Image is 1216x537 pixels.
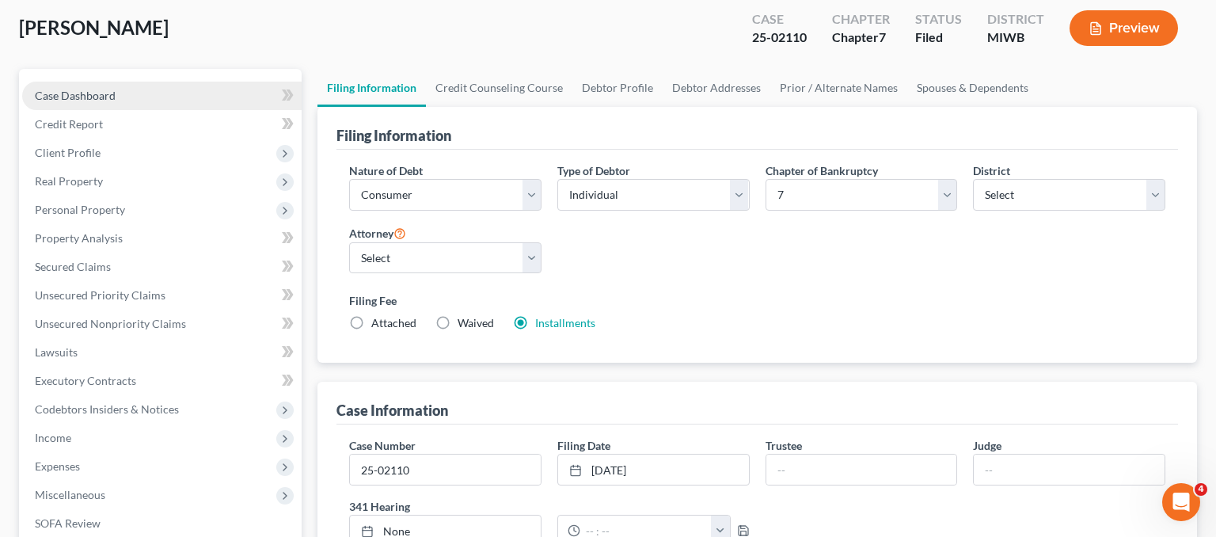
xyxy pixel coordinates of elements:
a: Unsecured Nonpriority Claims [22,310,302,338]
label: Judge [973,437,1001,454]
label: District [973,162,1010,179]
span: Personal Property [35,203,125,216]
div: Filing Information [336,126,451,145]
label: Trustee [766,437,802,454]
label: Nature of Debt [349,162,423,179]
span: Unsecured Nonpriority Claims [35,317,186,330]
div: Status [915,10,962,29]
input: -- [974,455,1165,485]
a: Debtor Profile [572,69,663,107]
div: Filed [915,29,962,47]
label: Attorney [349,223,406,242]
span: 4 [1195,483,1207,496]
div: Case Information [336,401,448,420]
span: Attached [371,316,416,329]
span: Income [35,431,71,444]
div: District [987,10,1044,29]
span: SOFA Review [35,516,101,530]
iframe: Intercom live chat [1162,483,1200,521]
span: 7 [879,29,886,44]
span: Client Profile [35,146,101,159]
a: Credit Counseling Course [426,69,572,107]
a: Unsecured Priority Claims [22,281,302,310]
span: Executory Contracts [35,374,136,387]
span: Waived [458,316,494,329]
span: Expenses [35,459,80,473]
span: Miscellaneous [35,488,105,501]
label: Case Number [349,437,416,454]
button: Preview [1070,10,1178,46]
div: 25-02110 [752,29,807,47]
a: Lawsuits [22,338,302,367]
a: Executory Contracts [22,367,302,395]
a: Filing Information [317,69,426,107]
span: Lawsuits [35,345,78,359]
span: Codebtors Insiders & Notices [35,402,179,416]
div: MIWB [987,29,1044,47]
label: Chapter of Bankruptcy [766,162,878,179]
span: Unsecured Priority Claims [35,288,165,302]
div: Case [752,10,807,29]
input: Enter case number... [350,455,541,485]
span: Credit Report [35,117,103,131]
span: Real Property [35,174,103,188]
span: [PERSON_NAME] [19,16,169,39]
a: Case Dashboard [22,82,302,110]
span: Property Analysis [35,231,123,245]
a: Property Analysis [22,224,302,253]
a: [DATE] [558,455,749,485]
div: Chapter [832,29,890,47]
label: Type of Debtor [557,162,630,179]
label: Filing Date [557,437,610,454]
a: Credit Report [22,110,302,139]
div: Chapter [832,10,890,29]
a: Spouses & Dependents [907,69,1038,107]
span: Secured Claims [35,260,111,273]
input: -- [766,455,957,485]
span: Case Dashboard [35,89,116,102]
a: Debtor Addresses [663,69,770,107]
label: Filing Fee [349,292,1165,309]
label: 341 Hearing [341,498,758,515]
a: Prior / Alternate Names [770,69,907,107]
a: Installments [535,316,595,329]
a: Secured Claims [22,253,302,281]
